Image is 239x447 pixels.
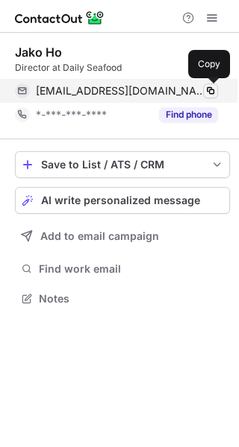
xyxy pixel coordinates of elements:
[15,223,230,250] button: Add to email campaign
[36,84,207,98] span: [EMAIL_ADDRESS][DOMAIN_NAME]
[41,159,204,171] div: Save to List / ATS / CRM
[15,61,230,74] div: Director at Daily Seafood
[15,45,62,60] div: Jako Ho
[39,262,224,276] span: Find work email
[159,107,218,122] button: Reveal Button
[15,9,105,27] img: ContactOut v5.3.10
[39,292,224,305] span: Notes
[40,230,159,242] span: Add to email campaign
[15,151,230,178] button: save-profile-one-click
[15,187,230,214] button: AI write personalized message
[15,288,230,309] button: Notes
[15,259,230,279] button: Find work email
[41,194,200,206] span: AI write personalized message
